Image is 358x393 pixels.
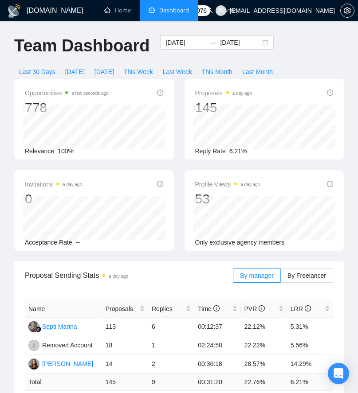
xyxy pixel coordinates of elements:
span: info-circle [213,305,220,311]
td: 00:12:37 [194,318,240,336]
div: 145 [195,99,252,116]
a: homeHome [104,7,131,14]
span: [DATE] [65,67,85,77]
td: 5.56% [287,336,333,355]
span: Relevance [25,148,54,155]
div: Removed Account [42,340,93,350]
button: [DATE] [90,65,119,79]
span: Proposal Sending Stats [25,270,233,281]
td: 6.21 % [287,374,333,391]
img: TB [28,358,39,370]
span: Acceptance Rate [25,239,72,246]
time: a day ago [109,274,128,279]
h1: Team Dashboard [14,35,149,56]
div: 0 [25,191,82,207]
button: This Month [197,65,237,79]
img: RA [28,340,39,351]
span: By manager [240,272,273,279]
span: Last 30 Days [19,67,55,77]
div: Open Intercom Messenger [328,363,349,384]
span: Opportunities [25,88,109,98]
time: a day ago [240,182,260,187]
span: info-circle [157,89,163,96]
span: This Month [202,67,232,77]
span: Last Week [163,67,192,77]
span: Reply Rate [195,148,226,155]
time: a day ago [232,91,252,96]
input: Start date [165,38,206,47]
span: to [209,39,216,46]
td: 22.22% [241,336,287,355]
a: SMSepti Marina [28,323,77,330]
td: 145 [102,374,148,391]
td: 02:24:58 [194,336,240,355]
td: 18 [102,336,148,355]
img: gigradar-bm.png [35,326,41,332]
th: Replies [148,300,194,318]
button: Last Month [237,65,278,79]
button: Last 30 Days [14,65,60,79]
td: 14 [102,355,148,374]
button: This Week [119,65,158,79]
span: Invitations [25,179,82,190]
span: info-circle [327,89,333,96]
td: 113 [102,318,148,336]
span: By Freelancer [287,272,326,279]
button: setting [340,4,354,18]
button: [DATE] [60,65,90,79]
td: 2 [148,355,194,374]
td: 9 [148,374,194,391]
span: 100% [58,148,74,155]
td: 28.57% [241,355,287,374]
span: Dashboard [159,7,189,14]
span: Only exclusive agency members [195,239,285,246]
td: 5.31% [287,318,333,336]
span: Last Month [242,67,273,77]
span: LRR [291,305,311,312]
a: TB[PERSON_NAME] [28,360,93,367]
time: a day ago [63,182,82,187]
span: swap-right [209,39,216,46]
div: Septi Marina [42,322,77,331]
button: Last Week [158,65,197,79]
span: info-circle [157,181,163,187]
input: End date [220,38,260,47]
a: searchScanner [207,7,240,14]
span: Proposals [195,88,252,98]
td: 00:36:18 [194,355,240,374]
div: 53 [195,191,260,207]
span: user [218,8,224,14]
img: logo [7,4,21,18]
td: 14.29% [287,355,333,374]
img: SM [28,321,39,332]
td: 6 [148,318,194,336]
span: This Week [124,67,153,77]
td: 1 [148,336,194,355]
span: 6.21% [229,148,247,155]
td: Total [25,374,102,391]
span: info-circle [259,305,265,311]
div: 778 [25,99,109,116]
th: Name [25,300,102,318]
span: Time [198,305,219,312]
th: Proposals [102,300,148,318]
span: Proposals [106,304,138,314]
time: a few seconds ago [71,91,108,96]
span: info-circle [305,305,311,311]
a: setting [340,7,354,14]
span: Replies [152,304,184,314]
span: [DATE] [94,67,114,77]
td: 00:31:20 [194,374,240,391]
span: PVR [244,305,265,312]
td: 22.76 % [241,374,287,391]
span: -- [76,239,80,246]
span: dashboard [149,7,155,13]
span: info-circle [327,181,333,187]
span: Profile Views [195,179,260,190]
td: 22.12% [241,318,287,336]
div: [PERSON_NAME] [42,359,93,369]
